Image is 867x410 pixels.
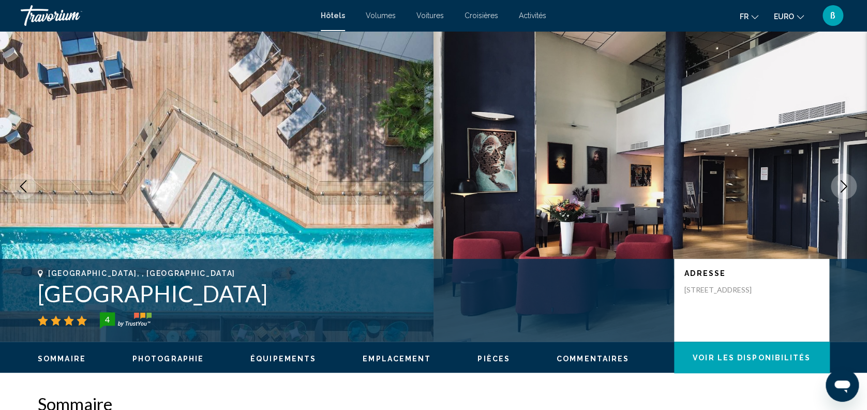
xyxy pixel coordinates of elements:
[740,9,758,24] button: Changer la langue
[366,11,396,20] a: Volumes
[250,354,316,363] button: Équipements
[38,355,86,363] span: Sommaire
[38,354,86,363] button: Sommaire
[100,312,152,329] img: trustyou-badge-hor.svg
[250,355,316,363] span: Équipements
[477,355,510,363] span: Pièces
[38,280,664,307] h1: [GEOGRAPHIC_DATA]
[674,342,829,373] button: Voir les disponibilités
[519,11,546,20] a: Activités
[774,9,804,24] button: Changer de devise
[693,354,811,362] span: Voir les disponibilités
[416,11,444,20] a: Voitures
[826,369,859,402] iframe: Bouton de lancement de la fenêtre de messagerie
[557,355,629,363] span: Commentaires
[684,269,819,277] p: Adresse
[132,355,204,363] span: Photographie
[10,173,36,199] button: Image précédente
[740,12,749,21] span: Fr
[363,354,431,363] button: Emplacement
[363,355,431,363] span: Emplacement
[97,313,117,326] div: 4
[48,269,235,277] span: [GEOGRAPHIC_DATA], , [GEOGRAPHIC_DATA]
[831,173,857,199] button: Image suivante
[132,354,204,363] button: Photographie
[21,5,310,26] a: Travorium
[321,11,345,20] a: Hôtels
[465,11,498,20] a: Croisières
[830,10,835,21] span: ß
[819,5,846,26] button: Menu utilisateur
[774,12,794,21] span: EURO
[557,354,629,363] button: Commentaires
[477,354,510,363] button: Pièces
[684,285,767,295] p: [STREET_ADDRESS]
